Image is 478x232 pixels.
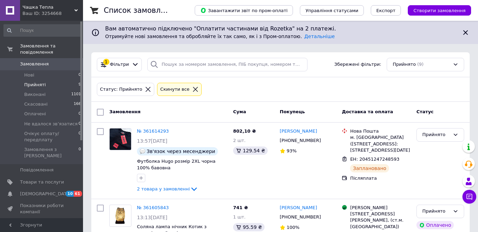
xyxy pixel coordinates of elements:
[20,191,71,197] span: [DEMOGRAPHIC_DATA]
[233,138,246,143] span: 2 шт.
[195,5,293,16] button: Завантажити звіт по пром-оплаті
[79,131,81,143] span: 0
[137,159,215,170] a: Футболка Hugo розмір 2XL чорна 100% бавовна
[416,221,454,229] div: Оплачено
[287,148,297,153] span: 93%
[137,186,190,191] span: 2 товара у замовленні
[110,128,131,150] img: Фото товару
[233,214,246,220] span: 1 шт.
[233,205,248,210] span: 741 ₴
[350,164,389,172] div: Заплановано
[376,8,396,13] span: Експорт
[233,109,246,114] span: Cума
[79,82,81,88] span: 9
[137,186,198,191] a: 2 товара у замовленні
[22,10,83,17] div: Ваш ID: 3254668
[334,61,382,68] span: Збережені фільтри:
[280,128,317,135] a: [PERSON_NAME]
[350,205,411,211] div: [PERSON_NAME]
[103,59,109,65] div: 1
[422,208,450,215] div: Прийнято
[408,5,471,16] button: Створити замовлення
[109,109,140,114] span: Замовлення
[147,58,307,71] input: Пошук за номером замовлення, ПІБ покупця, номером телефону, Email, номером накладної
[109,128,131,150] a: Фото товару
[417,62,423,67] span: (9)
[105,25,456,33] span: Вам автоматично підключено "Оплатити частинами від Rozetka" на 2 платежі.
[79,121,81,127] span: 0
[350,175,411,181] div: Післяплата
[109,205,131,227] a: Фото товару
[233,146,268,155] div: 129.54 ₴
[305,8,358,13] span: Управління статусами
[371,5,401,16] button: Експорт
[416,109,434,114] span: Статус
[66,191,74,197] span: 10
[300,5,364,16] button: Управління статусами
[342,109,393,114] span: Доставка та оплата
[22,4,74,10] span: Чашка Тепла
[393,61,416,68] span: Прийнято
[24,101,48,107] span: Скасовані
[401,8,471,13] a: Створити замовлення
[413,8,466,13] span: Створити замовлення
[74,101,81,107] span: 166
[24,131,79,143] span: Очікує оплату/ передплату
[278,136,322,145] div: [PHONE_NUMBER]
[304,34,335,39] a: Детальніше
[110,61,129,68] span: Фільтри
[159,86,191,93] div: Cкинути все
[24,72,34,78] span: Нові
[280,205,317,211] a: [PERSON_NAME]
[24,121,77,127] span: Не вдалося зв’язатися
[20,43,83,55] span: Замовлення та повідомлення
[147,149,215,154] span: Зв'язок через месенджери
[280,109,305,114] span: Покупець
[233,223,265,231] div: 95.59 ₴
[233,128,256,134] span: 802,10 ₴
[24,146,79,159] span: Замовлення з [PERSON_NAME]
[140,149,145,154] img: :speech_balloon:
[74,191,82,197] span: 61
[350,211,411,230] div: [STREET_ADDRESS][PERSON_NAME], (ст.м. [GEOGRAPHIC_DATA])
[287,225,300,230] span: 100%
[99,86,144,93] div: Статус: Прийнято
[462,190,476,204] button: Чат з покупцем
[24,111,46,117] span: Оплачені
[137,128,169,134] a: № 361614293
[137,205,169,210] a: № 361605843
[422,131,450,139] div: Прийнято
[137,215,167,220] span: 13:13[DATE]
[200,7,287,14] span: Завантажити звіт по пром-оплаті
[20,167,54,173] span: Повідомлення
[350,134,411,153] div: м. [GEOGRAPHIC_DATA] ([STREET_ADDRESS]: [STREET_ADDRESS][DATE]
[3,24,82,37] input: Пошук
[79,72,81,78] span: 0
[71,91,81,98] span: 1101
[20,61,49,67] span: Замовлення
[20,203,64,215] span: Показники роботи компанії
[278,213,322,222] div: [PHONE_NUMBER]
[350,128,411,134] div: Нова Пошта
[112,205,129,226] img: Фото товару
[24,82,46,88] span: Прийняті
[24,91,46,98] span: Виконані
[350,157,399,162] span: ЕН: 20451247248593
[20,179,64,185] span: Товари та послуги
[137,138,167,144] span: 13:57[DATE]
[105,34,335,39] span: Отримуйте нові замовлення та обробляйте їх так само, як і з Пром-оплатою.
[79,111,81,117] span: 0
[104,6,174,15] h1: Список замовлень
[79,146,81,159] span: 0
